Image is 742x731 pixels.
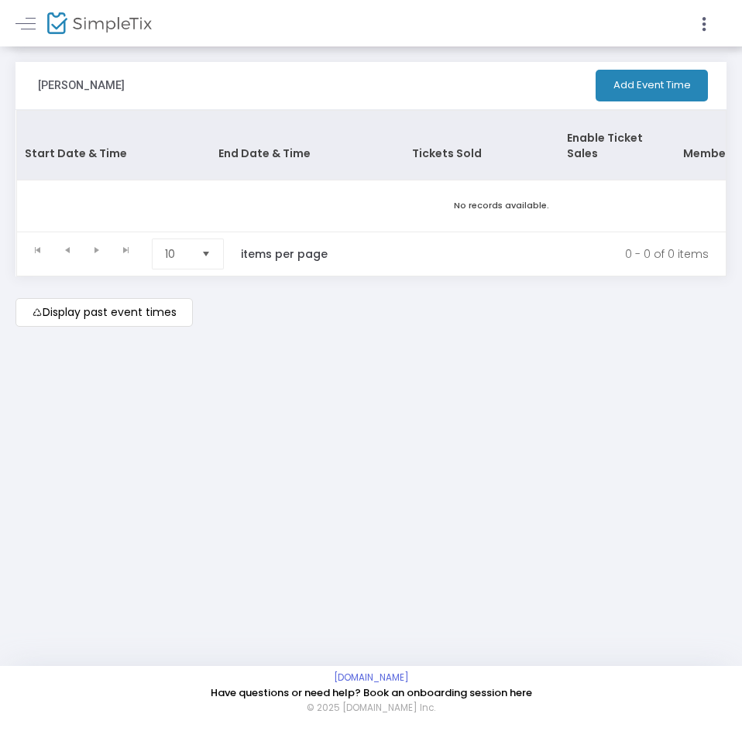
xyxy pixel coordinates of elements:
button: Select [195,239,217,269]
th: Tickets Sold [404,111,559,180]
span: 10 [165,246,189,262]
a: [DOMAIN_NAME] [334,671,409,684]
h3: [PERSON_NAME] [38,79,125,92]
th: Start Date & Time [17,111,211,180]
button: Add Event Time [596,70,708,101]
span: © 2025 [DOMAIN_NAME] Inc. [307,702,435,716]
th: End Date & Time [211,111,404,180]
th: Enable Ticket Sales [559,111,675,180]
label: items per page [241,246,328,262]
a: Have questions or need help? Book an onboarding session here [211,685,532,700]
div: Data table [17,111,726,232]
kendo-pager-info: 0 - 0 of 0 items [360,239,709,269]
m-button: Display past event times [15,298,193,327]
